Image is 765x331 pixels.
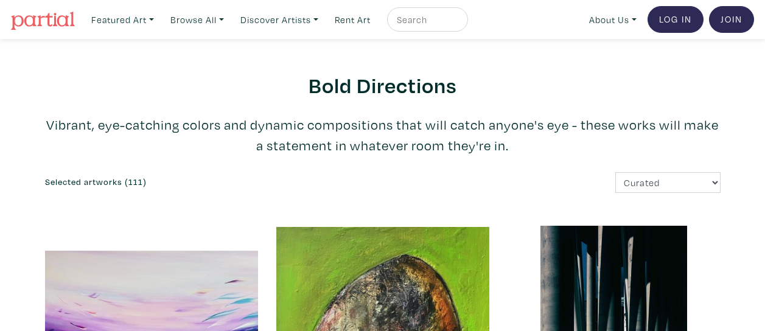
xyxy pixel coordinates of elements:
[45,177,374,187] h6: Selected artworks (111)
[86,7,159,32] a: Featured Art
[396,12,456,27] input: Search
[45,114,721,156] p: Vibrant, eye-catching colors and dynamic compositions that will catch anyone's eye - these works ...
[329,7,376,32] a: Rent Art
[584,7,642,32] a: About Us
[165,7,229,32] a: Browse All
[235,7,324,32] a: Discover Artists
[709,6,754,33] a: Join
[45,72,721,98] h2: Bold Directions
[648,6,704,33] a: Log In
